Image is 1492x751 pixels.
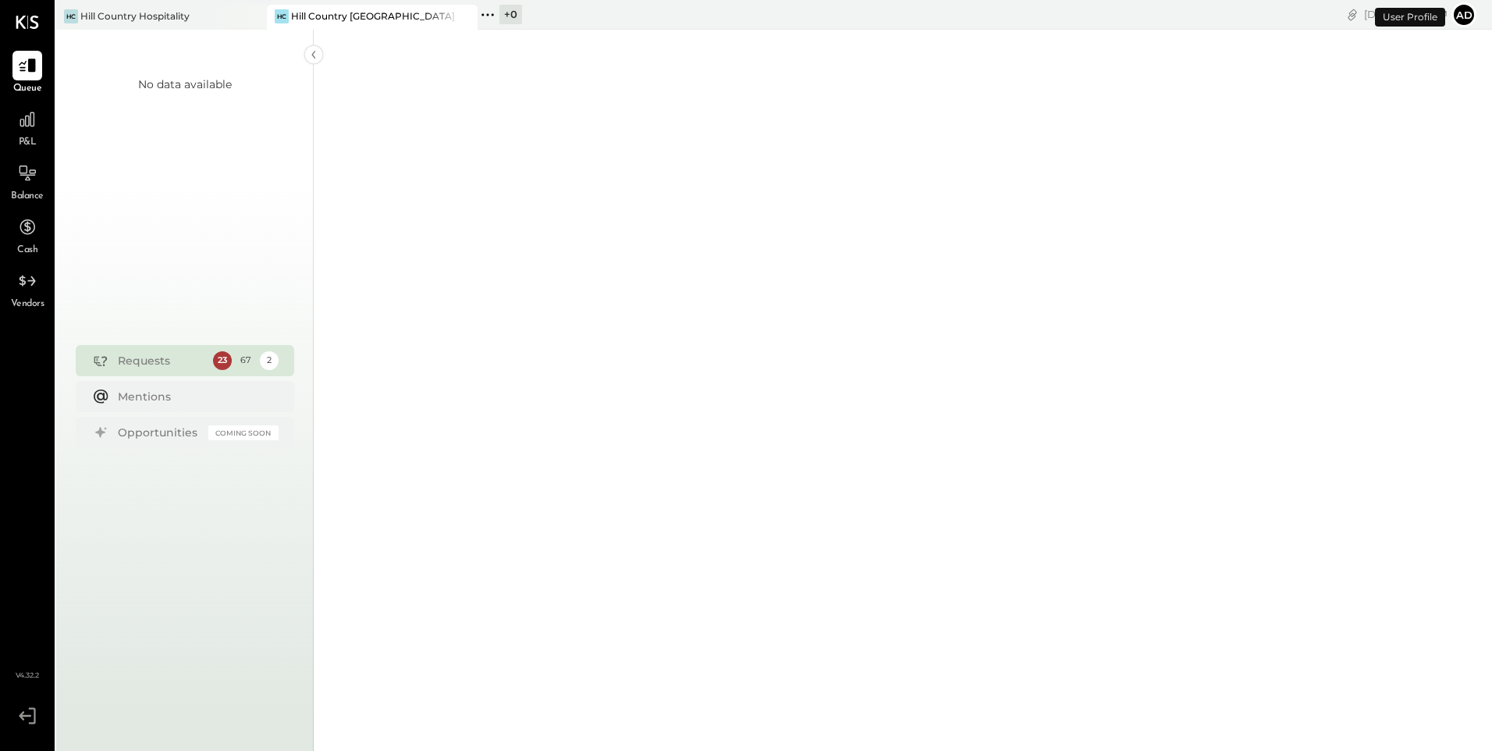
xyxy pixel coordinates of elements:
[118,389,271,404] div: Mentions
[1451,2,1476,27] button: Ad
[1,51,54,96] a: Queue
[1,266,54,311] a: Vendors
[80,9,190,23] div: Hill Country Hospitality
[13,82,42,96] span: Queue
[236,351,255,370] div: 67
[64,9,78,23] div: HC
[260,351,279,370] div: 2
[208,425,279,440] div: Coming Soon
[1,105,54,150] a: P&L
[118,425,201,440] div: Opportunities
[1,158,54,204] a: Balance
[1375,8,1445,27] div: User Profile
[11,190,44,204] span: Balance
[499,5,522,24] div: + 0
[1345,6,1360,23] div: copy link
[118,353,205,368] div: Requests
[291,9,454,23] div: Hill Country [GEOGRAPHIC_DATA]
[17,244,37,258] span: Cash
[275,9,289,23] div: HC
[1,212,54,258] a: Cash
[1364,7,1448,22] div: [DATE]
[19,136,37,150] span: P&L
[213,351,232,370] div: 23
[11,297,44,311] span: Vendors
[138,77,232,92] div: No data available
